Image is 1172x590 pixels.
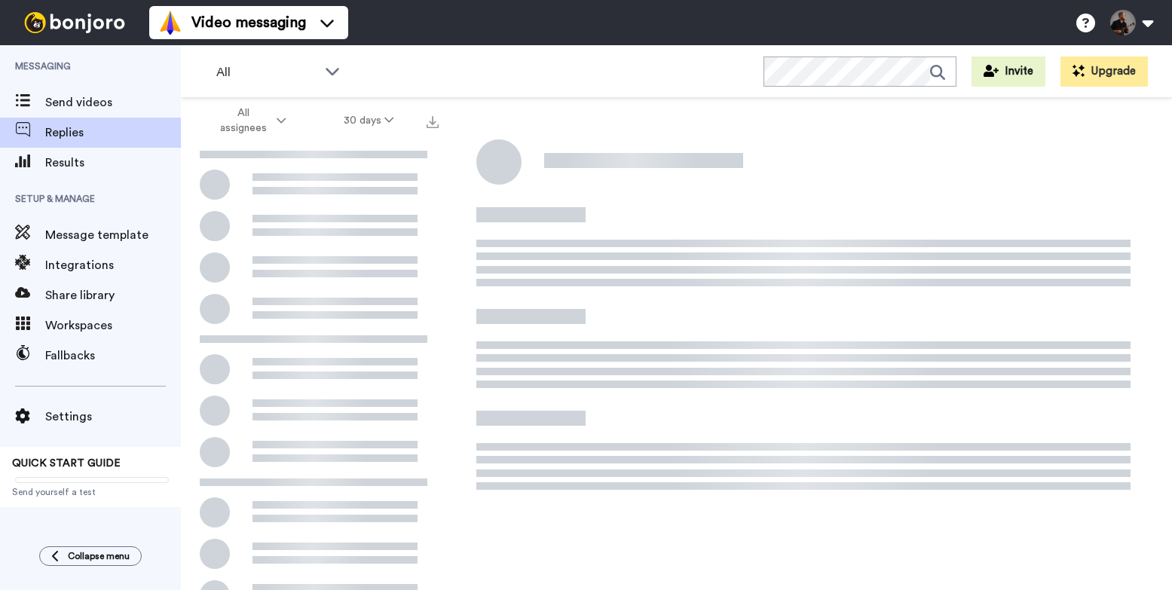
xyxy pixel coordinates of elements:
[45,124,181,142] span: Replies
[191,12,306,33] span: Video messaging
[315,107,423,134] button: 30 days
[18,12,131,33] img: bj-logo-header-white.svg
[39,546,142,566] button: Collapse menu
[45,154,181,172] span: Results
[158,11,182,35] img: vm-color.svg
[972,57,1045,87] button: Invite
[422,109,443,132] button: Export all results that match these filters now.
[45,408,181,426] span: Settings
[216,63,317,81] span: All
[45,93,181,112] span: Send videos
[1060,57,1148,87] button: Upgrade
[184,99,315,142] button: All assignees
[45,347,181,365] span: Fallbacks
[12,458,121,469] span: QUICK START GUIDE
[45,256,181,274] span: Integrations
[427,116,439,128] img: export.svg
[213,105,274,136] span: All assignees
[12,486,169,498] span: Send yourself a test
[68,550,130,562] span: Collapse menu
[45,226,181,244] span: Message template
[45,316,181,335] span: Workspaces
[45,286,181,304] span: Share library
